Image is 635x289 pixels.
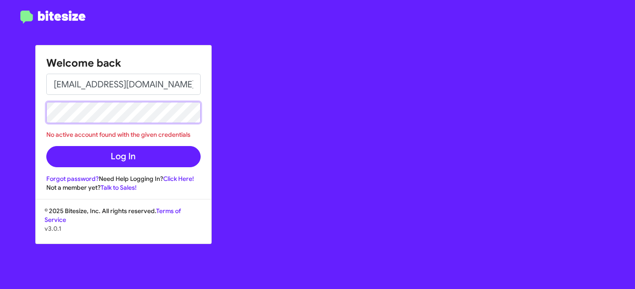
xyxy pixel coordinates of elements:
[36,206,211,244] div: © 2025 Bitesize, Inc. All rights reserved.
[46,130,201,139] div: No active account found with the given credentials
[46,56,201,70] h1: Welcome back
[46,174,201,183] div: Need Help Logging In?
[45,207,181,224] a: Terms of Service
[46,74,201,95] input: Email address
[163,175,194,183] a: Click Here!
[46,146,201,167] button: Log In
[46,183,201,192] div: Not a member yet?
[45,224,202,233] p: v3.0.1
[46,175,99,183] a: Forgot password?
[101,184,137,191] a: Talk to Sales!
